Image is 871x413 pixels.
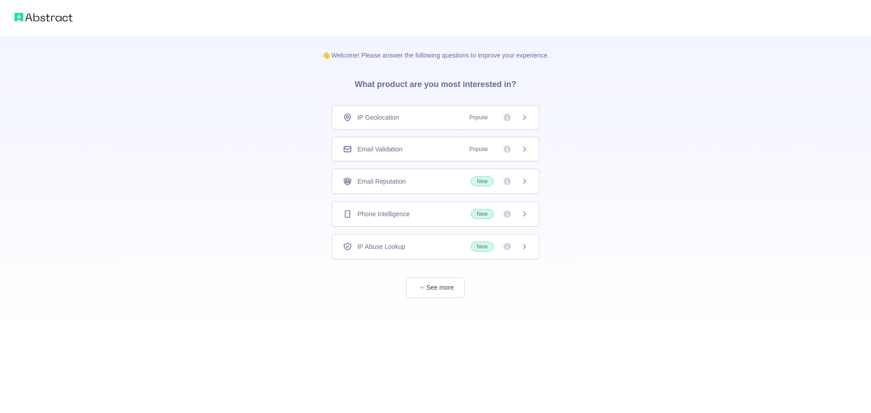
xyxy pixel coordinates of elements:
span: IP Abuse Lookup [357,242,406,251]
span: New [471,242,494,252]
span: Phone Intelligence [357,209,410,219]
img: Abstract logo [15,11,73,24]
span: IP Geolocation [357,113,399,122]
span: Email Validation [357,145,402,154]
span: Popular [464,145,494,154]
span: New [471,176,494,186]
span: New [471,209,494,219]
button: See more [406,277,465,298]
p: 👋 Welcome! Please answer the following questions to improve your experience. [308,36,564,60]
h3: What product are you most interested in? [340,60,531,105]
span: Email Reputation [357,177,406,186]
span: Popular [464,113,494,122]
